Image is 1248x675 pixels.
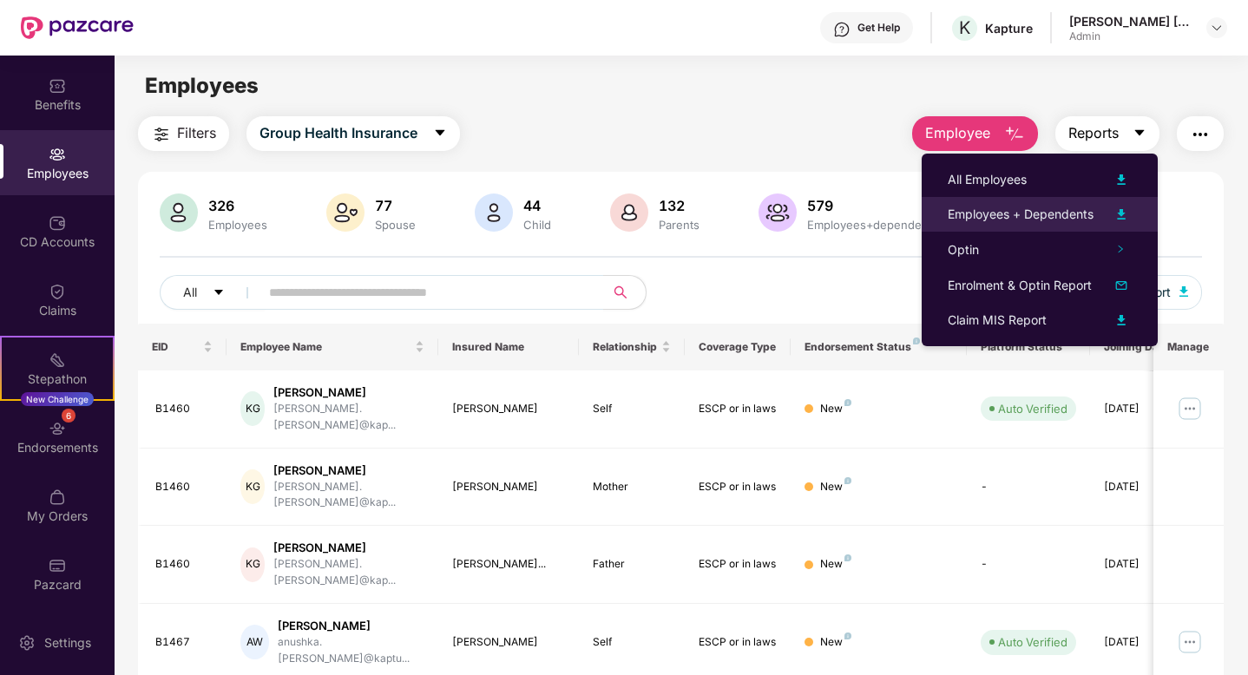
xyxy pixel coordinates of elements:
img: svg+xml;base64,PHN2ZyB4bWxucz0iaHR0cDovL3d3dy53My5vcmcvMjAwMC9zdmciIHdpZHRoPSIyMSIgaGVpZ2h0PSIyMC... [49,351,66,369]
div: [PERSON_NAME] [452,479,566,495]
span: caret-down [433,126,447,141]
div: anushka.[PERSON_NAME]@kaptu... [278,634,424,667]
th: Employee Name [227,324,438,370]
th: EID [138,324,227,370]
img: manageButton [1176,628,1204,656]
div: [PERSON_NAME] [278,618,424,634]
div: Enrolment & Optin Report [948,276,1092,295]
div: B1467 [155,634,213,651]
img: svg+xml;base64,PHN2ZyB4bWxucz0iaHR0cDovL3d3dy53My5vcmcvMjAwMC9zdmciIHdpZHRoPSI4IiBoZWlnaHQ9IjgiIH... [844,399,851,406]
div: KG [240,469,266,504]
div: Spouse [371,218,419,232]
th: Manage [1153,324,1224,370]
img: svg+xml;base64,PHN2ZyB4bWxucz0iaHR0cDovL3d3dy53My5vcmcvMjAwMC9zdmciIHhtbG5zOnhsaW5rPSJodHRwOi8vd3... [475,193,513,232]
img: svg+xml;base64,PHN2ZyB4bWxucz0iaHR0cDovL3d3dy53My5vcmcvMjAwMC9zdmciIHhtbG5zOnhsaW5rPSJodHRwOi8vd3... [326,193,365,232]
div: Father [593,556,671,573]
span: caret-down [213,286,225,300]
span: Employee Name [240,340,411,354]
th: Coverage Type [685,324,791,370]
button: Reportscaret-down [1055,116,1159,151]
span: Filters [177,122,216,144]
div: 44 [520,197,555,214]
img: svg+xml;base64,PHN2ZyB4bWxucz0iaHR0cDovL3d3dy53My5vcmcvMjAwMC9zdmciIHdpZHRoPSIyNCIgaGVpZ2h0PSIyNC... [1190,124,1211,145]
div: Stepathon [2,370,113,388]
div: Mother [593,479,671,495]
div: [DATE] [1104,634,1182,651]
span: K [959,17,970,38]
img: svg+xml;base64,PHN2ZyB4bWxucz0iaHR0cDovL3d3dy53My5vcmcvMjAwMC9zdmciIHhtbG5zOnhsaW5rPSJodHRwOi8vd3... [610,193,648,232]
div: [PERSON_NAME] [273,462,424,479]
span: caret-down [1133,126,1146,141]
div: Kapture [985,20,1033,36]
th: Relationship [579,324,685,370]
span: Employee [925,122,990,144]
img: svg+xml;base64,PHN2ZyBpZD0iRHJvcGRvd24tMzJ4MzIiIHhtbG5zPSJodHRwOi8vd3d3LnczLm9yZy8yMDAwL3N2ZyIgd2... [1210,21,1224,35]
div: 579 [804,197,942,214]
div: Admin [1069,29,1191,43]
span: Group Health Insurance [259,122,417,144]
div: Parents [655,218,703,232]
span: right [1116,245,1125,253]
button: Filters [138,116,229,151]
div: 6 [62,409,76,423]
span: All [183,283,197,302]
div: Employees [205,218,271,232]
img: svg+xml;base64,PHN2ZyBpZD0iQmVuZWZpdHMiIHhtbG5zPSJodHRwOi8vd3d3LnczLm9yZy8yMDAwL3N2ZyIgd2lkdGg9Ij... [49,77,66,95]
div: New [820,556,851,573]
img: svg+xml;base64,PHN2ZyB4bWxucz0iaHR0cDovL3d3dy53My5vcmcvMjAwMC9zdmciIHhtbG5zOnhsaW5rPSJodHRwOi8vd3... [759,193,797,232]
span: search [603,285,637,299]
img: svg+xml;base64,PHN2ZyB4bWxucz0iaHR0cDovL3d3dy53My5vcmcvMjAwMC9zdmciIHdpZHRoPSI4IiBoZWlnaHQ9IjgiIH... [844,477,851,484]
div: [PERSON_NAME].[PERSON_NAME]@kap... [273,556,424,589]
div: B1460 [155,401,213,417]
img: svg+xml;base64,PHN2ZyB4bWxucz0iaHR0cDovL3d3dy53My5vcmcvMjAwMC9zdmciIHhtbG5zOnhsaW5rPSJodHRwOi8vd3... [1004,124,1025,145]
img: manageButton [1176,395,1204,423]
img: svg+xml;base64,PHN2ZyB4bWxucz0iaHR0cDovL3d3dy53My5vcmcvMjAwMC9zdmciIHdpZHRoPSI4IiBoZWlnaHQ9IjgiIH... [913,337,920,344]
div: AW [240,625,269,659]
img: svg+xml;base64,PHN2ZyB4bWxucz0iaHR0cDovL3d3dy53My5vcmcvMjAwMC9zdmciIHhtbG5zOnhsaW5rPSJodHRwOi8vd3... [1111,204,1132,225]
div: [PERSON_NAME] [PERSON_NAME] [1069,13,1191,29]
div: [DATE] [1104,556,1182,573]
div: New [820,634,851,651]
span: Relationship [593,340,658,354]
div: 77 [371,197,419,214]
div: ESCP or in laws [699,401,777,417]
div: Auto Verified [998,633,1067,651]
div: New [820,479,851,495]
div: Employees+dependents [804,218,942,232]
button: search [603,275,647,310]
span: Reports [1068,122,1119,144]
div: Endorsement Status [805,340,953,354]
div: [DATE] [1104,479,1182,495]
div: [PERSON_NAME] [452,634,566,651]
div: [PERSON_NAME] [452,401,566,417]
img: svg+xml;base64,PHN2ZyB4bWxucz0iaHR0cDovL3d3dy53My5vcmcvMjAwMC9zdmciIHhtbG5zOnhsaW5rPSJodHRwOi8vd3... [1179,286,1188,297]
img: svg+xml;base64,PHN2ZyB4bWxucz0iaHR0cDovL3d3dy53My5vcmcvMjAwMC9zdmciIHhtbG5zOnhsaW5rPSJodHRwOi8vd3... [1111,169,1132,190]
img: svg+xml;base64,PHN2ZyB4bWxucz0iaHR0cDovL3d3dy53My5vcmcvMjAwMC9zdmciIHdpZHRoPSIyNCIgaGVpZ2h0PSIyNC... [151,124,172,145]
div: ESCP or in laws [699,556,777,573]
td: - [967,526,1090,604]
img: svg+xml;base64,PHN2ZyBpZD0iTXlfT3JkZXJzIiBkYXRhLW5hbWU9Ik15IE9yZGVycyIgeG1sbnM9Imh0dHA6Ly93d3cudz... [49,488,66,506]
button: Group Health Insurancecaret-down [246,116,460,151]
img: svg+xml;base64,PHN2ZyBpZD0iUGF6Y2FyZCIgeG1sbnM9Imh0dHA6Ly93d3cudzMub3JnLzIwMDAvc3ZnIiB3aWR0aD0iMj... [49,557,66,574]
div: Self [593,401,671,417]
div: Claim MIS Report [948,311,1047,330]
span: Optin [948,242,979,257]
div: 326 [205,197,271,214]
span: Employees [145,73,259,98]
div: Self [593,634,671,651]
img: New Pazcare Logo [21,16,134,39]
img: svg+xml;base64,PHN2ZyBpZD0iRW5kb3JzZW1lbnRzIiB4bWxucz0iaHR0cDovL3d3dy53My5vcmcvMjAwMC9zdmciIHdpZH... [49,420,66,437]
button: Allcaret-down [160,275,266,310]
div: Child [520,218,555,232]
img: svg+xml;base64,PHN2ZyBpZD0iSGVscC0zMngzMiIgeG1sbnM9Imh0dHA6Ly93d3cudzMub3JnLzIwMDAvc3ZnIiB3aWR0aD... [833,21,851,38]
div: ESCP or in laws [699,479,777,495]
th: Insured Name [438,324,580,370]
td: - [967,449,1090,527]
img: svg+xml;base64,PHN2ZyB4bWxucz0iaHR0cDovL3d3dy53My5vcmcvMjAwMC9zdmciIHhtbG5zOnhsaW5rPSJodHRwOi8vd3... [1111,275,1132,296]
div: All Employees [948,170,1027,189]
div: [PERSON_NAME].[PERSON_NAME]@kap... [273,479,424,512]
img: svg+xml;base64,PHN2ZyBpZD0iU2V0dGluZy0yMHgyMCIgeG1sbnM9Imh0dHA6Ly93d3cudzMub3JnLzIwMDAvc3ZnIiB3aW... [18,634,36,652]
div: KG [240,391,266,426]
div: Employees + Dependents [948,205,1094,224]
img: svg+xml;base64,PHN2ZyBpZD0iQ0RfQWNjb3VudHMiIGRhdGEtbmFtZT0iQ0QgQWNjb3VudHMiIHhtbG5zPSJodHRwOi8vd3... [49,214,66,232]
